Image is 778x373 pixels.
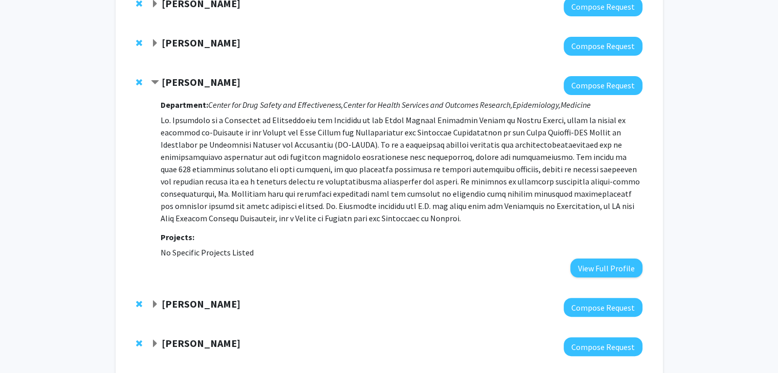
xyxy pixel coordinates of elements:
[208,100,343,110] i: Center for Drug Safety and Effectiveness,
[162,297,240,310] strong: [PERSON_NAME]
[162,76,240,88] strong: [PERSON_NAME]
[151,300,159,309] span: Expand Renan Castillo Bookmark
[570,259,642,277] button: View Full Profile
[343,100,512,110] i: Center for Health Services and Outcomes Research,
[136,39,142,47] span: Remove Shyam Biswal from bookmarks
[560,100,590,110] i: Medicine
[136,78,142,86] span: Remove Caleb Alexander from bookmarks
[161,232,194,242] strong: Projects:
[564,298,642,317] button: Compose Request to Renan Castillo
[162,36,240,49] strong: [PERSON_NAME]
[512,100,560,110] i: Epidemiology,
[162,337,240,349] strong: [PERSON_NAME]
[564,76,642,95] button: Compose Request to Caleb Alexander
[564,337,642,356] button: Compose Request to Danielle German
[136,339,142,347] span: Remove Danielle German from bookmarks
[151,39,159,48] span: Expand Shyam Biswal Bookmark
[151,340,159,348] span: Expand Danielle German Bookmark
[161,114,642,224] p: Lo. Ipsumdolo si a Consectet ad Elitseddoeiu tem Incididu ut lab Etdol Magnaal Enimadmin Veniam q...
[151,79,159,87] span: Contract Caleb Alexander Bookmark
[136,300,142,308] span: Remove Renan Castillo from bookmarks
[161,100,208,110] strong: Department:
[161,247,254,258] span: No Specific Projects Listed
[564,37,642,56] button: Compose Request to Shyam Biswal
[8,327,43,365] iframe: Chat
